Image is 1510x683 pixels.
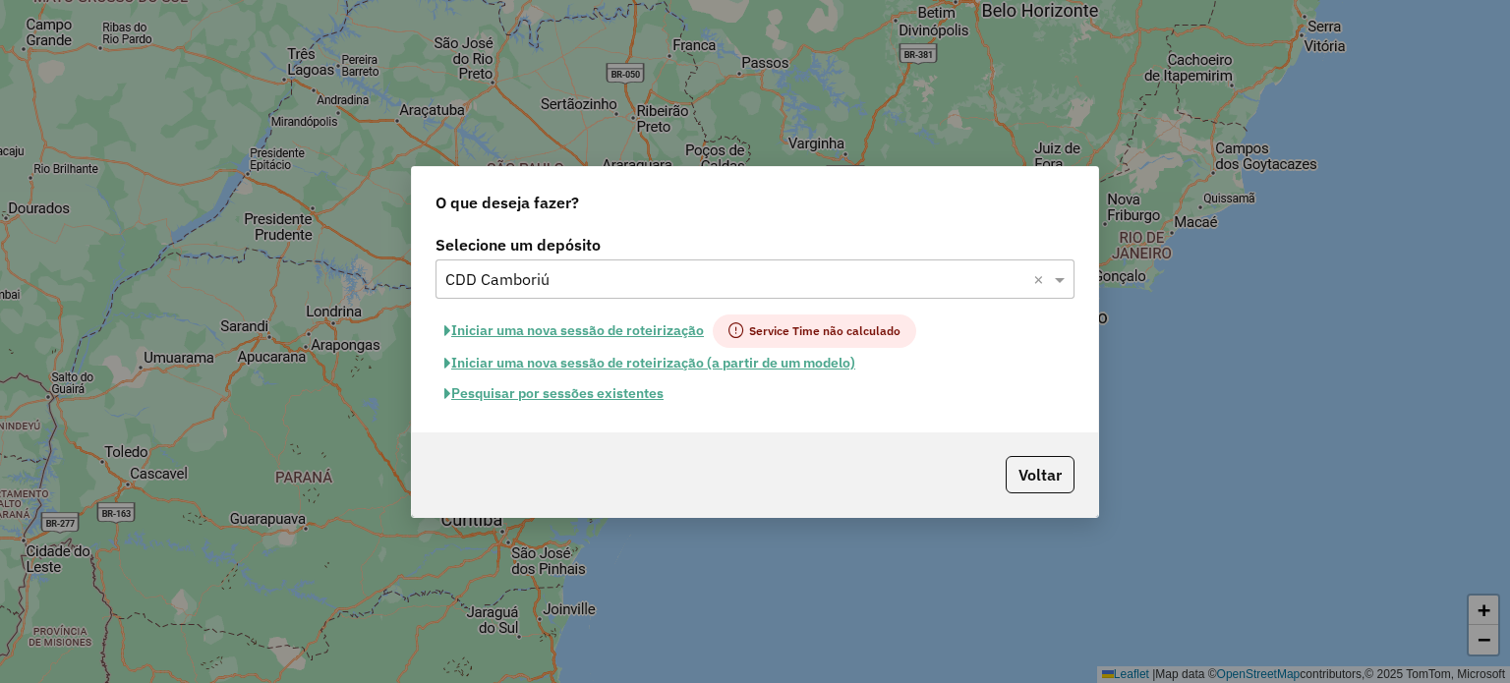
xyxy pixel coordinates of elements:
span: Service Time não calculado [713,314,916,348]
span: O que deseja fazer? [436,191,579,214]
button: Iniciar uma nova sessão de roteirização [436,314,713,348]
label: Selecione um depósito [436,233,1074,256]
button: Iniciar uma nova sessão de roteirização (a partir de um modelo) [436,348,864,378]
button: Pesquisar por sessões existentes [436,378,672,409]
button: Voltar [1006,456,1074,493]
span: Clear all [1033,267,1050,291]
